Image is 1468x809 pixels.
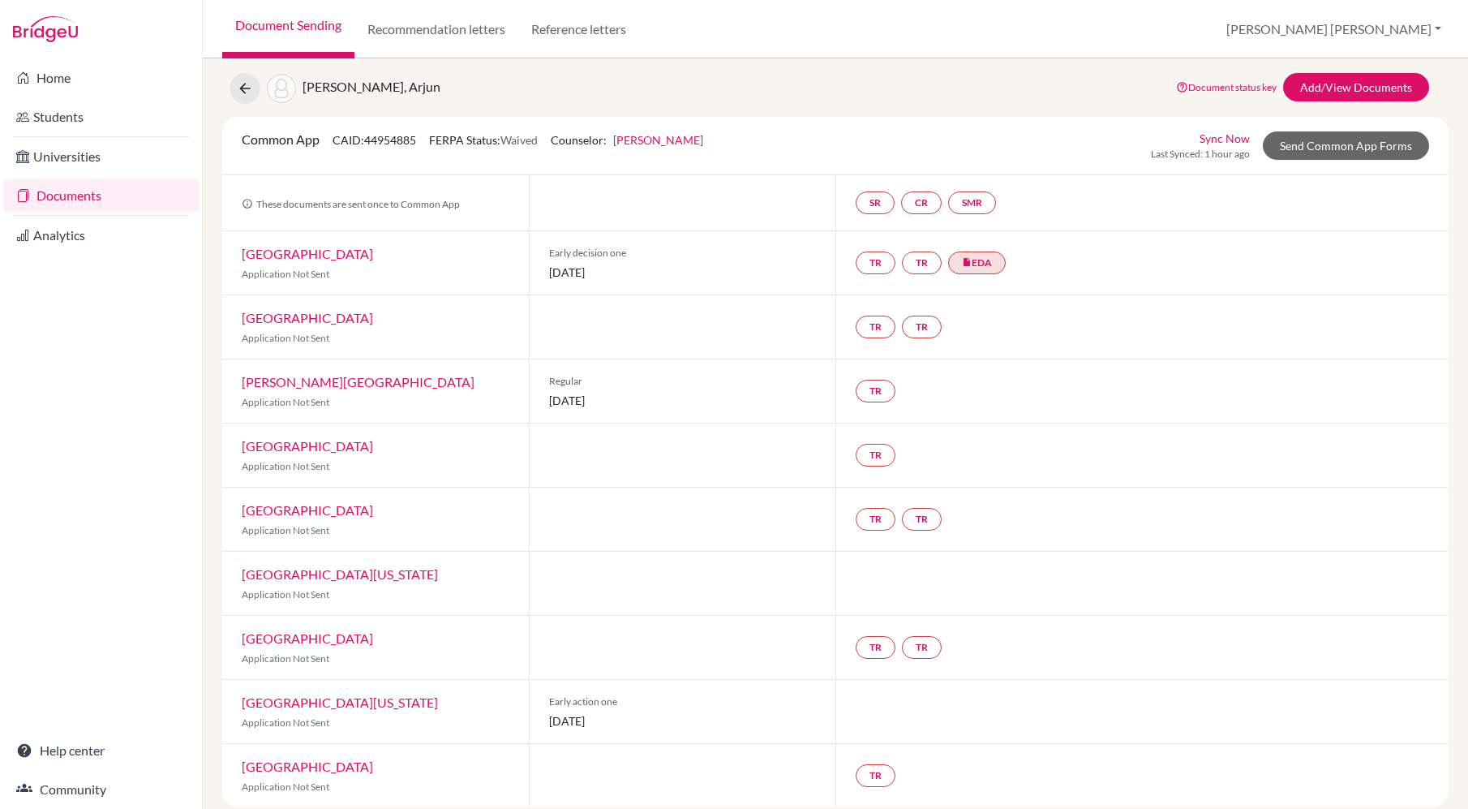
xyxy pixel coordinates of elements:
img: Bridge-U [13,16,78,42]
span: Early decision one [549,246,816,260]
span: Regular [549,374,816,389]
span: FERPA Status: [429,133,538,147]
span: Application Not Sent [242,524,329,536]
a: [GEOGRAPHIC_DATA] [242,502,373,518]
a: TR [856,636,895,659]
span: Waived [500,133,538,147]
a: [PERSON_NAME][GEOGRAPHIC_DATA] [242,374,474,389]
a: TR [856,444,895,467]
span: Last Synced: 1 hour ago [1151,147,1250,161]
span: [DATE] [549,392,816,409]
a: [GEOGRAPHIC_DATA] [242,438,373,454]
a: Document status key [1176,81,1277,93]
a: Home [3,62,199,94]
a: TR [856,252,895,274]
a: [GEOGRAPHIC_DATA] [242,310,373,325]
a: TR [856,316,895,338]
a: [GEOGRAPHIC_DATA] [242,630,373,646]
a: [GEOGRAPHIC_DATA][US_STATE] [242,695,438,710]
span: Application Not Sent [242,332,329,344]
span: Application Not Sent [242,588,329,600]
a: Analytics [3,219,199,252]
span: Counselor: [551,133,703,147]
a: TR [856,380,895,402]
a: TR [902,316,942,338]
a: TR [902,508,942,531]
a: TR [856,764,895,787]
a: Universities [3,140,199,173]
a: SR [856,191,895,214]
a: Sync Now [1200,130,1250,147]
a: TR [902,252,942,274]
a: TR [902,636,942,659]
a: SMR [948,191,996,214]
span: [DATE] [549,712,816,729]
span: [PERSON_NAME], Arjun [303,79,440,94]
a: Add/View Documents [1283,73,1429,101]
span: Application Not Sent [242,781,329,793]
a: insert_drive_fileEDA [948,252,1006,274]
a: [GEOGRAPHIC_DATA][US_STATE] [242,566,438,582]
span: Application Not Sent [242,396,329,408]
span: CAID: 44954885 [333,133,416,147]
i: insert_drive_file [962,257,972,267]
a: TR [856,508,895,531]
span: Application Not Sent [242,716,329,729]
a: Help center [3,734,199,767]
span: These documents are sent once to Common App [242,198,460,210]
button: [PERSON_NAME] [PERSON_NAME] [1219,14,1449,45]
span: Application Not Sent [242,460,329,472]
a: Documents [3,179,199,212]
span: Common App [242,131,320,147]
a: CR [901,191,942,214]
a: Students [3,101,199,133]
span: Early action one [549,695,816,709]
a: [GEOGRAPHIC_DATA] [242,759,373,774]
span: Application Not Sent [242,268,329,280]
span: [DATE] [549,264,816,281]
a: [GEOGRAPHIC_DATA] [242,246,373,261]
span: Application Not Sent [242,652,329,665]
a: Send Common App Forms [1263,131,1429,160]
a: Community [3,773,199,806]
a: [PERSON_NAME] [613,133,703,147]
